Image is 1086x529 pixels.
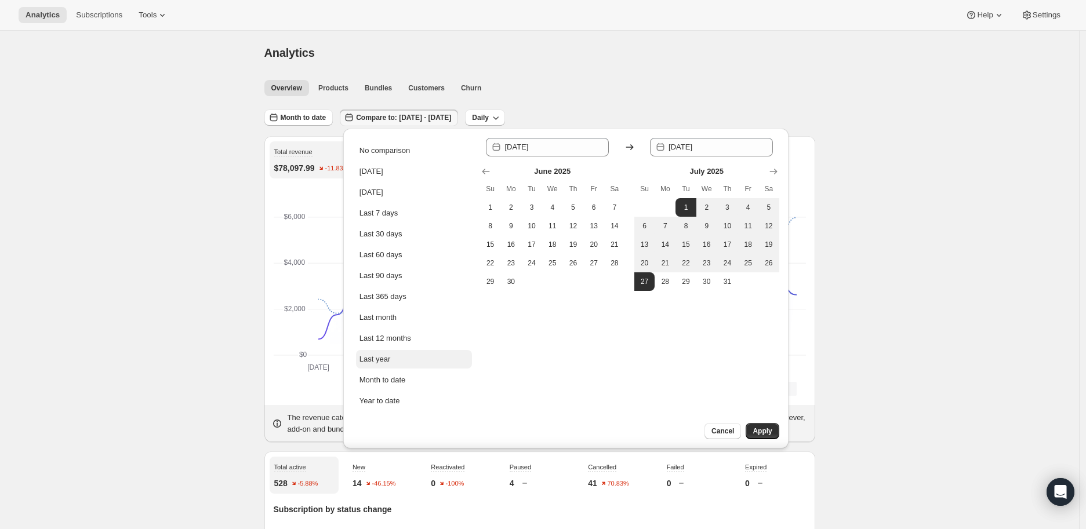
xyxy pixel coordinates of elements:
[583,217,604,235] button: Friday June 13 2025
[634,235,655,254] button: Sunday July 13 2025
[359,333,411,344] div: Last 12 months
[325,165,348,172] text: -11.83%
[485,258,496,268] span: 22
[505,221,517,231] span: 9
[758,235,779,254] button: Saturday July 19 2025
[563,217,584,235] button: Thursday June 12 2025
[634,217,655,235] button: Sunday July 6 2025
[588,240,600,249] span: 20
[500,198,521,217] button: Monday June 2 2025
[659,240,671,249] span: 14
[659,258,671,268] span: 21
[359,374,406,386] div: Month to date
[588,258,600,268] span: 27
[356,329,472,348] button: Last 12 months
[359,270,402,282] div: Last 90 days
[604,235,625,254] button: Saturday June 21 2025
[505,184,517,194] span: Mo
[609,221,620,231] span: 14
[1014,7,1067,23] button: Settings
[568,184,579,194] span: Th
[356,204,472,222] button: Last 7 days
[485,203,496,212] span: 1
[356,225,472,243] button: Last 30 days
[485,277,496,286] span: 29
[26,10,60,20] span: Analytics
[485,184,496,194] span: Su
[667,464,684,470] span: Failed
[284,305,306,313] text: $2,000
[675,180,696,198] th: Tuesday
[510,464,531,470] span: Paused
[359,145,410,156] div: No comparison
[563,235,584,254] button: Thursday June 19 2025
[609,184,620,194] span: Sa
[356,246,472,264] button: Last 60 days
[738,235,758,254] button: Friday July 18 2025
[758,198,779,217] button: Saturday July 5 2025
[359,187,383,198] div: [DATE]
[745,477,750,489] p: 0
[675,235,696,254] button: Tuesday July 15 2025
[588,221,600,231] span: 13
[701,184,713,194] span: We
[408,83,445,93] span: Customers
[542,235,563,254] button: Wednesday June 18 2025
[680,203,692,212] span: 1
[480,254,501,272] button: Sunday June 22 2025
[542,217,563,235] button: Wednesday June 11 2025
[583,254,604,272] button: Friday June 27 2025
[680,221,692,231] span: 8
[359,353,390,365] div: Last year
[568,258,579,268] span: 26
[659,184,671,194] span: Mo
[607,480,629,487] text: 70.83%
[738,180,758,198] th: Friday
[568,203,579,212] span: 5
[480,180,501,198] th: Sunday
[634,272,655,291] button: End of range Sunday July 27 2025
[340,110,458,126] button: Compare to: [DATE] - [DATE]
[547,221,558,231] span: 11
[655,272,675,291] button: Monday July 28 2025
[69,7,129,23] button: Subscriptions
[588,464,616,470] span: Cancelled
[480,272,501,291] button: Sunday June 29 2025
[359,395,400,407] div: Year to date
[717,180,738,198] th: Thursday
[472,113,489,122] span: Daily
[745,464,767,470] span: Expired
[500,272,521,291] button: Monday June 30 2025
[696,217,717,235] button: Wednesday July 9 2025
[604,217,625,235] button: Saturday June 14 2025
[563,198,584,217] button: Thursday June 5 2025
[139,10,157,20] span: Tools
[521,235,542,254] button: Tuesday June 17 2025
[431,464,464,470] span: Reactivated
[356,350,472,369] button: Last year
[359,166,383,177] div: [DATE]
[446,480,464,487] text: -100%
[763,184,775,194] span: Sa
[465,110,505,126] button: Daily
[639,277,651,286] span: 27
[274,148,313,155] span: Total revenue
[568,221,579,231] span: 12
[547,240,558,249] span: 18
[297,480,318,487] text: -5.88%
[696,254,717,272] button: Wednesday July 23 2025
[356,162,472,181] button: [DATE]
[583,180,604,198] th: Friday
[359,207,398,219] div: Last 7 days
[542,198,563,217] button: Wednesday June 4 2025
[563,180,584,198] th: Thursday
[701,203,713,212] span: 2
[722,203,733,212] span: 3
[480,198,501,217] button: Sunday June 1 2025
[655,235,675,254] button: Monday July 14 2025
[717,235,738,254] button: Thursday July 17 2025
[274,464,306,470] span: Total active
[353,477,362,489] p: 14
[521,198,542,217] button: Tuesday June 3 2025
[711,426,734,436] span: Cancel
